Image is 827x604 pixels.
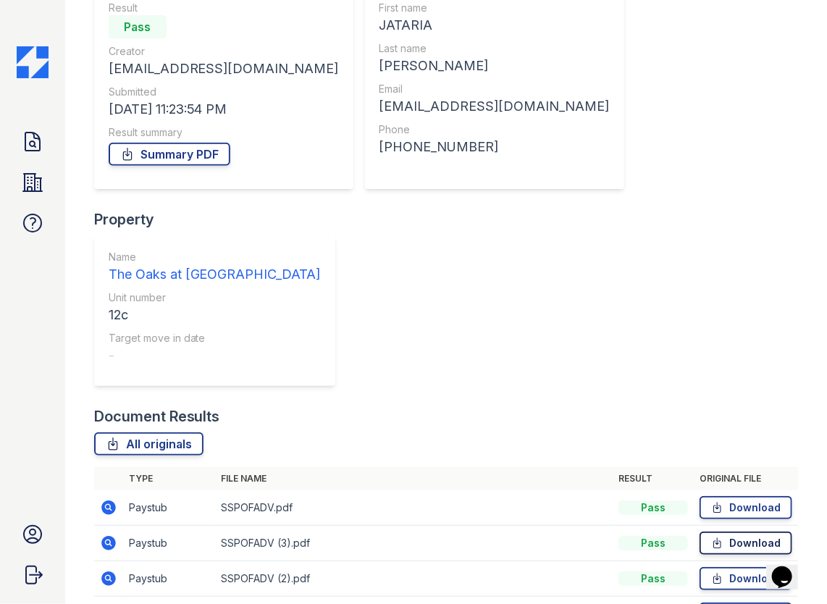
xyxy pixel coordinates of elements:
td: Paystub [123,526,216,561]
div: [PHONE_NUMBER] [379,137,610,157]
a: Download [700,532,792,555]
div: [EMAIL_ADDRESS][DOMAIN_NAME] [379,96,610,117]
a: Download [700,567,792,590]
div: Result [109,1,339,15]
a: Name The Oaks at [GEOGRAPHIC_DATA] [109,250,321,285]
div: [EMAIL_ADDRESS][DOMAIN_NAME] [109,59,339,79]
div: [DATE] 11:23:54 PM [109,99,339,119]
div: The Oaks at [GEOGRAPHIC_DATA] [109,264,321,285]
td: SSPOFADV (3).pdf [216,526,613,561]
div: Pass [618,571,688,586]
div: Document Results [94,406,220,427]
th: File name [216,467,613,490]
th: Type [123,467,216,490]
td: SSPOFADV.pdf [216,490,613,526]
div: JATARIA [379,15,610,35]
div: Pass [618,536,688,550]
a: Summary PDF [109,143,230,166]
div: Creator [109,44,339,59]
a: Download [700,496,792,519]
div: Email [379,82,610,96]
td: SSPOFADV (2).pdf [216,561,613,597]
div: Phone [379,122,610,137]
div: Unit number [109,290,321,305]
div: - [109,345,321,366]
img: CE_Icon_Blue-c292c112584629df590d857e76928e9f676e5b41ef8f769ba2f05ee15b207248.png [17,46,49,78]
div: First name [379,1,610,15]
div: Result summary [109,125,339,140]
iframe: chat widget [766,546,813,590]
div: Pass [109,15,167,38]
div: Pass [618,500,688,515]
a: All originals [94,432,203,456]
td: Paystub [123,561,216,597]
th: Result [613,467,694,490]
td: Paystub [123,490,216,526]
div: Submitted [109,85,339,99]
div: Name [109,250,321,264]
div: [PERSON_NAME] [379,56,610,76]
th: Original file [694,467,798,490]
div: Target move in date [109,331,321,345]
div: 12c [109,305,321,325]
div: Last name [379,41,610,56]
div: Property [94,209,347,230]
